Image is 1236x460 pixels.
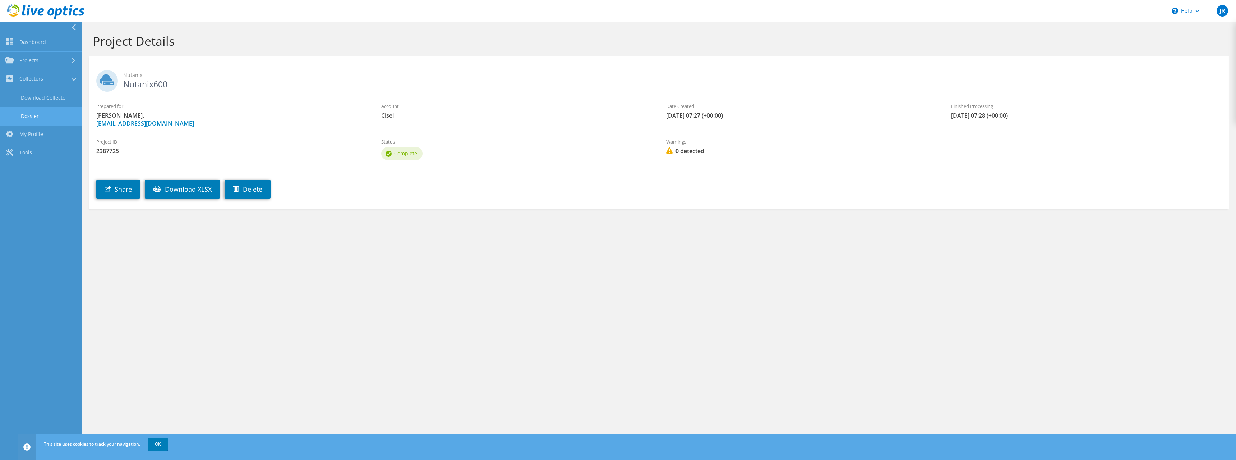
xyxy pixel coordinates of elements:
[148,438,168,451] a: OK
[666,147,937,155] span: 0 detected
[381,138,652,145] label: Status
[1217,5,1228,17] span: JR
[123,71,1222,79] span: Nutanix
[93,33,1222,49] h1: Project Details
[96,119,194,127] a: [EMAIL_ADDRESS][DOMAIN_NAME]
[96,70,1222,88] h2: Nutanix600
[666,103,937,110] label: Date Created
[96,180,140,199] a: Share
[96,111,367,127] span: [PERSON_NAME],
[96,138,367,145] label: Project ID
[951,111,1222,119] span: [DATE] 07:28 (+00:00)
[381,103,652,110] label: Account
[225,180,271,199] a: Delete
[666,138,937,145] label: Warnings
[381,111,652,119] span: Cisel
[394,150,417,157] span: Complete
[951,103,1222,110] label: Finished Processing
[96,103,367,110] label: Prepared for
[666,111,937,119] span: [DATE] 07:27 (+00:00)
[145,180,220,199] a: Download XLSX
[44,441,140,447] span: This site uses cookies to track your navigation.
[96,147,367,155] span: 2387725
[1172,8,1178,14] svg: \n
